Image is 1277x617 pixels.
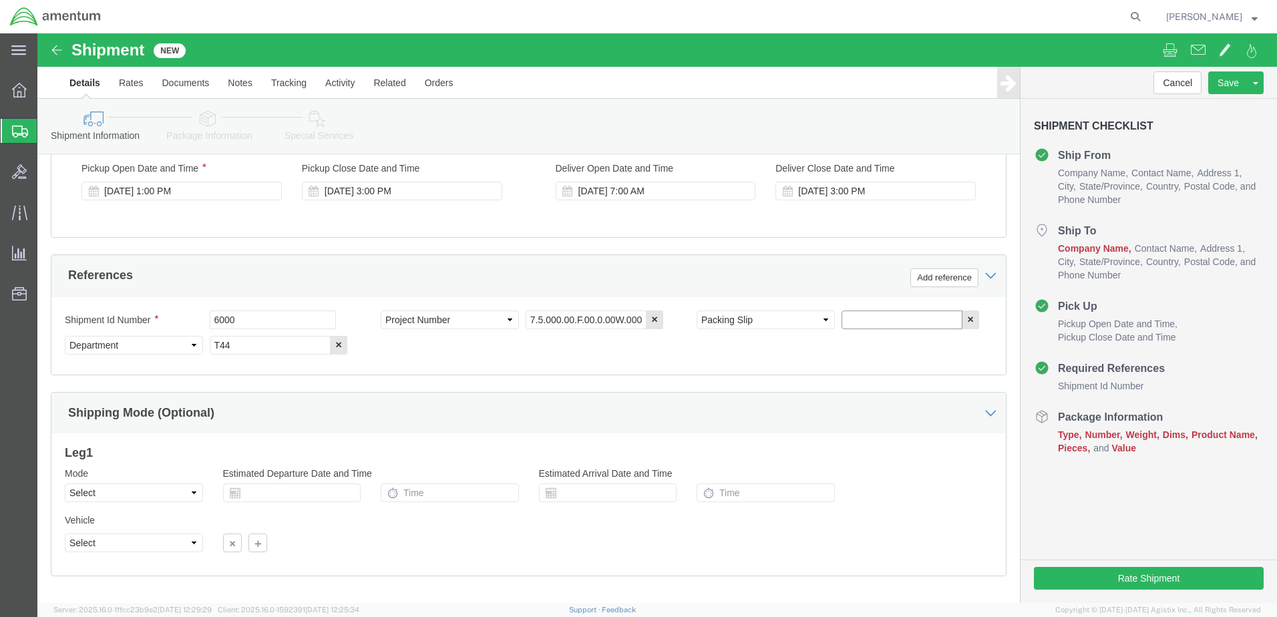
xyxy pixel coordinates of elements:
span: [DATE] 12:25:34 [305,606,359,614]
span: Client: 2025.16.0-1592391 [218,606,359,614]
a: Feedback [602,606,636,614]
a: Support [569,606,602,614]
span: [DATE] 12:29:29 [158,606,212,614]
span: Server: 2025.16.0-1ffcc23b9e2 [53,606,212,614]
iframe: FS Legacy Container [37,33,1277,603]
span: Copyright © [DATE]-[DATE] Agistix Inc., All Rights Reserved [1055,604,1261,616]
span: Betty Fuller [1166,9,1242,24]
button: [PERSON_NAME] [1165,9,1258,25]
img: logo [9,7,102,27]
